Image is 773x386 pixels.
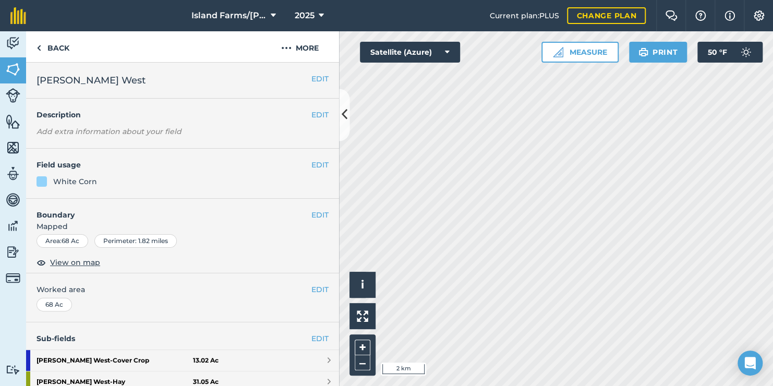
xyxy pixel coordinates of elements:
h4: Sub-fields [26,333,339,344]
button: EDIT [311,209,329,221]
div: Open Intercom Messenger [738,351,763,376]
h4: Field usage [37,159,311,171]
img: svg+xml;base64,PD94bWwgdmVyc2lvbj0iMS4wIiBlbmNvZGluZz0idXRmLTgiPz4KPCEtLSBHZW5lcmF0b3I6IEFkb2JlIE... [6,218,20,234]
button: Print [629,42,687,63]
img: A cog icon [753,10,765,21]
a: Change plan [567,7,646,24]
button: i [349,272,376,298]
div: Area : 68 Ac [37,234,88,248]
img: Ruler icon [553,47,563,57]
img: Two speech bubbles overlapping with the left bubble in the forefront [665,10,678,21]
button: + [355,340,370,355]
button: EDIT [311,109,329,120]
img: svg+xml;base64,PD94bWwgdmVyc2lvbj0iMS4wIiBlbmNvZGluZz0idXRmLTgiPz4KPCEtLSBHZW5lcmF0b3I6IEFkb2JlIE... [6,166,20,182]
a: EDIT [311,333,329,344]
strong: [PERSON_NAME] West - Cover Crop [37,350,193,371]
div: White Corn [53,176,97,187]
img: svg+xml;base64,PD94bWwgdmVyc2lvbj0iMS4wIiBlbmNvZGluZz0idXRmLTgiPz4KPCEtLSBHZW5lcmF0b3I6IEFkb2JlIE... [735,42,756,63]
img: svg+xml;base64,PHN2ZyB4bWxucz0iaHR0cDovL3d3dy53My5vcmcvMjAwMC9zdmciIHdpZHRoPSI1NiIgaGVpZ2h0PSI2MC... [6,114,20,129]
img: svg+xml;base64,PHN2ZyB4bWxucz0iaHR0cDovL3d3dy53My5vcmcvMjAwMC9zdmciIHdpZHRoPSIxOCIgaGVpZ2h0PSIyNC... [37,256,46,269]
img: A question mark icon [694,10,707,21]
img: svg+xml;base64,PD94bWwgdmVyc2lvbj0iMS4wIiBlbmNvZGluZz0idXRmLTgiPz4KPCEtLSBHZW5lcmF0b3I6IEFkb2JlIE... [6,192,20,208]
img: svg+xml;base64,PHN2ZyB4bWxucz0iaHR0cDovL3d3dy53My5vcmcvMjAwMC9zdmciIHdpZHRoPSI1NiIgaGVpZ2h0PSI2MC... [6,62,20,77]
button: – [355,355,370,370]
a: Back [26,31,80,62]
img: svg+xml;base64,PHN2ZyB4bWxucz0iaHR0cDovL3d3dy53My5vcmcvMjAwMC9zdmciIHdpZHRoPSIyMCIgaGVpZ2h0PSIyNC... [281,42,292,54]
strong: 31.05 Ac [193,378,219,386]
img: fieldmargin Logo [10,7,26,24]
span: Island Farms/[PERSON_NAME] [191,9,267,22]
img: svg+xml;base64,PD94bWwgdmVyc2lvbj0iMS4wIiBlbmNvZGluZz0idXRmLTgiPz4KPCEtLSBHZW5lcmF0b3I6IEFkb2JlIE... [6,35,20,51]
button: 50 °F [697,42,763,63]
h4: Boundary [26,199,311,221]
div: Perimeter : 1.82 miles [94,234,177,248]
img: svg+xml;base64,PD94bWwgdmVyc2lvbj0iMS4wIiBlbmNvZGluZz0idXRmLTgiPz4KPCEtLSBHZW5lcmF0b3I6IEFkb2JlIE... [6,244,20,260]
span: View on map [50,257,100,268]
button: Measure [541,42,619,63]
span: 2025 [295,9,315,22]
button: View on map [37,256,100,269]
button: EDIT [311,159,329,171]
button: EDIT [311,284,329,295]
strong: 13.02 Ac [193,356,219,365]
span: Mapped [26,221,339,232]
span: 50 ° F [708,42,727,63]
img: svg+xml;base64,PD94bWwgdmVyc2lvbj0iMS4wIiBlbmNvZGluZz0idXRmLTgiPz4KPCEtLSBHZW5lcmF0b3I6IEFkb2JlIE... [6,365,20,375]
img: Four arrows, one pointing top left, one top right, one bottom right and the last bottom left [357,310,368,322]
span: Worked area [37,284,329,295]
img: svg+xml;base64,PD94bWwgdmVyc2lvbj0iMS4wIiBlbmNvZGluZz0idXRmLTgiPz4KPCEtLSBHZW5lcmF0b3I6IEFkb2JlIE... [6,271,20,285]
span: i [361,278,364,291]
em: Add extra information about your field [37,127,182,136]
a: [PERSON_NAME] West-Cover Crop13.02 Ac [26,350,339,371]
img: svg+xml;base64,PHN2ZyB4bWxucz0iaHR0cDovL3d3dy53My5vcmcvMjAwMC9zdmciIHdpZHRoPSI1NiIgaGVpZ2h0PSI2MC... [6,140,20,155]
img: svg+xml;base64,PHN2ZyB4bWxucz0iaHR0cDovL3d3dy53My5vcmcvMjAwMC9zdmciIHdpZHRoPSI5IiBoZWlnaHQ9IjI0Ii... [37,42,41,54]
button: More [261,31,339,62]
span: [PERSON_NAME] West [37,73,146,88]
span: Current plan : PLUS [489,10,559,21]
img: svg+xml;base64,PHN2ZyB4bWxucz0iaHR0cDovL3d3dy53My5vcmcvMjAwMC9zdmciIHdpZHRoPSIxOSIgaGVpZ2h0PSIyNC... [638,46,648,58]
img: svg+xml;base64,PHN2ZyB4bWxucz0iaHR0cDovL3d3dy53My5vcmcvMjAwMC9zdmciIHdpZHRoPSIxNyIgaGVpZ2h0PSIxNy... [724,9,735,22]
div: 68 Ac [37,298,72,311]
h4: Description [37,109,329,120]
button: Satellite (Azure) [360,42,460,63]
img: svg+xml;base64,PD94bWwgdmVyc2lvbj0iMS4wIiBlbmNvZGluZz0idXRmLTgiPz4KPCEtLSBHZW5lcmF0b3I6IEFkb2JlIE... [6,88,20,103]
button: EDIT [311,73,329,85]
